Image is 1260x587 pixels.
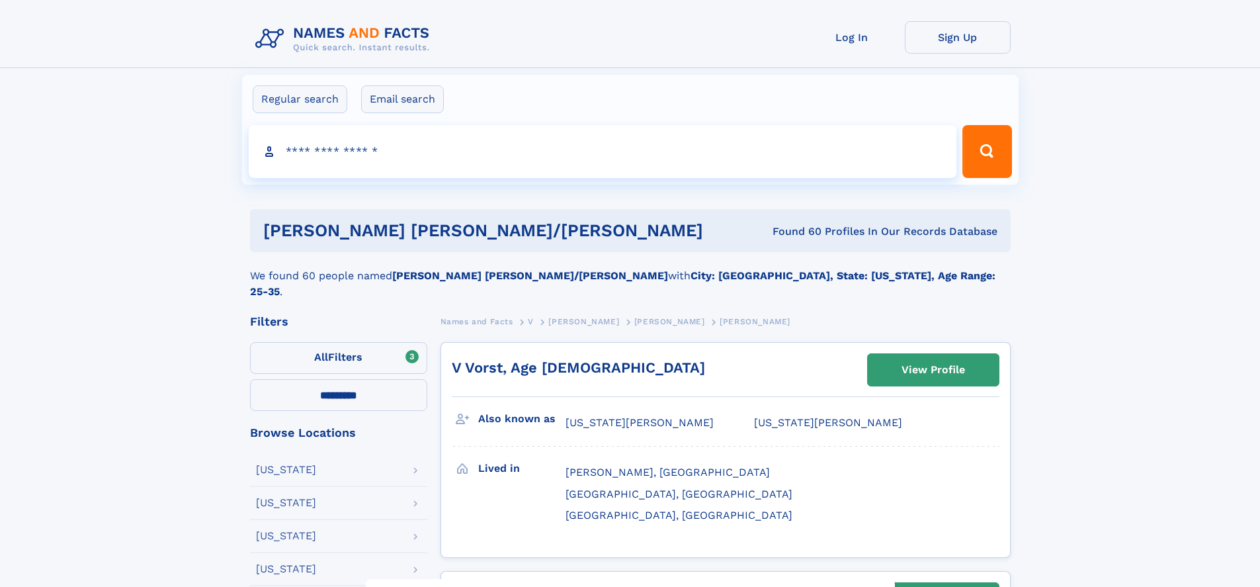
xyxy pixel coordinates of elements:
button: Search Button [962,125,1011,178]
a: Names and Facts [441,313,513,330]
h3: Also known as [478,408,566,430]
a: V [528,313,534,330]
img: Logo Names and Facts [250,21,441,57]
b: [PERSON_NAME] [PERSON_NAME]/[PERSON_NAME] [392,269,668,282]
span: [PERSON_NAME] [634,317,705,326]
a: [PERSON_NAME] [634,313,705,330]
label: Filters [250,342,427,374]
input: search input [249,125,957,178]
label: Email search [361,85,444,113]
div: We found 60 people named with . [250,252,1011,300]
span: [US_STATE][PERSON_NAME] [754,416,902,429]
h1: [PERSON_NAME] [PERSON_NAME]/[PERSON_NAME] [263,222,738,239]
span: [PERSON_NAME], [GEOGRAPHIC_DATA] [566,466,770,478]
div: [US_STATE] [256,498,316,508]
span: All [314,351,328,363]
a: View Profile [868,354,999,386]
a: Sign Up [905,21,1011,54]
div: Filters [250,316,427,328]
label: Regular search [253,85,347,113]
span: [GEOGRAPHIC_DATA], [GEOGRAPHIC_DATA] [566,488,792,500]
div: Found 60 Profiles In Our Records Database [737,224,997,239]
div: [US_STATE] [256,564,316,574]
span: [PERSON_NAME] [720,317,790,326]
div: [US_STATE] [256,465,316,475]
div: [US_STATE] [256,531,316,541]
h3: Lived in [478,457,566,480]
div: View Profile [902,355,965,385]
span: [US_STATE][PERSON_NAME] [566,416,714,429]
span: [GEOGRAPHIC_DATA], [GEOGRAPHIC_DATA] [566,509,792,521]
a: Log In [799,21,905,54]
b: City: [GEOGRAPHIC_DATA], State: [US_STATE], Age Range: 25-35 [250,269,995,298]
a: [PERSON_NAME] [548,313,619,330]
a: V Vorst, Age [DEMOGRAPHIC_DATA] [452,359,705,376]
span: [PERSON_NAME] [548,317,619,326]
span: V [528,317,534,326]
div: Browse Locations [250,427,427,439]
